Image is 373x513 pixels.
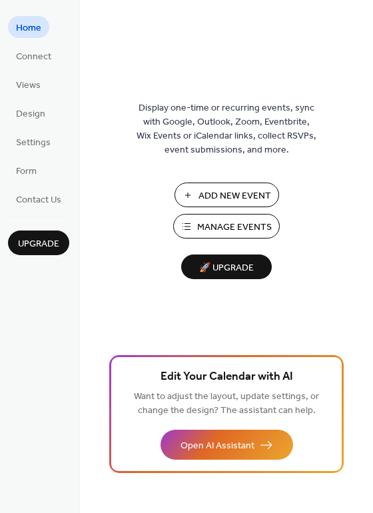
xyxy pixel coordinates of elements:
[137,101,316,157] span: Display one-time or recurring events, sync with Google, Outlook, Zoom, Eventbrite, Wix Events or ...
[8,159,45,181] a: Form
[16,107,45,121] span: Design
[8,45,59,67] a: Connect
[198,189,271,203] span: Add New Event
[16,193,61,207] span: Contact Us
[161,368,293,386] span: Edit Your Calendar with AI
[8,73,49,95] a: Views
[8,16,49,38] a: Home
[8,188,69,210] a: Contact Us
[16,50,51,64] span: Connect
[16,79,41,93] span: Views
[189,259,264,277] span: 🚀 Upgrade
[8,102,53,124] a: Design
[197,221,272,235] span: Manage Events
[175,183,279,207] button: Add New Event
[16,136,51,150] span: Settings
[134,388,319,420] span: Want to adjust the layout, update settings, or change the design? The assistant can help.
[173,214,280,239] button: Manage Events
[18,237,59,251] span: Upgrade
[181,439,254,453] span: Open AI Assistant
[8,131,59,153] a: Settings
[161,430,293,460] button: Open AI Assistant
[8,231,69,255] button: Upgrade
[16,21,41,35] span: Home
[16,165,37,179] span: Form
[181,255,272,279] button: 🚀 Upgrade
